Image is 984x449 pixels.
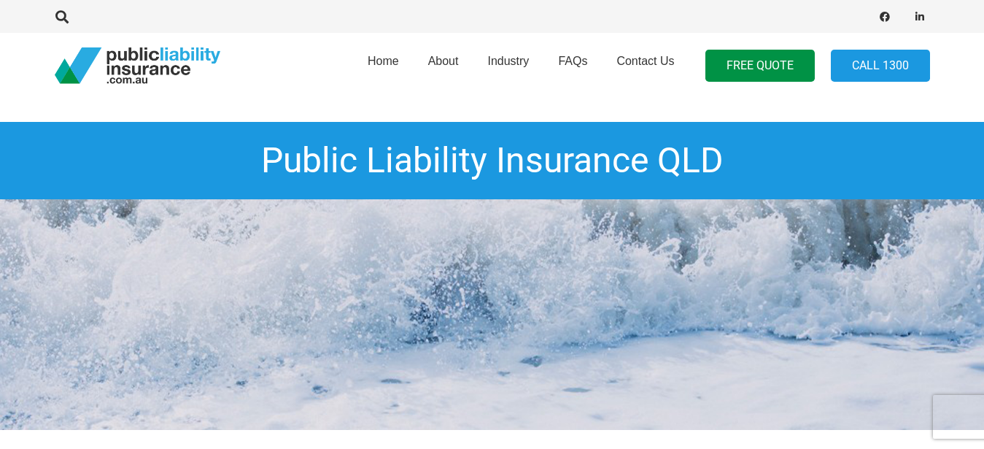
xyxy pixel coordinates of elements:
a: Call 1300 [831,50,930,82]
span: FAQs [558,55,587,67]
a: FREE QUOTE [705,50,815,82]
span: Industry [487,55,529,67]
a: LinkedIn [910,7,930,27]
a: FAQs [543,28,602,103]
span: Home [368,55,399,67]
a: Home [353,28,414,103]
a: pli_logotransparent [55,47,220,84]
a: About [414,28,473,103]
a: Facebook [875,7,895,27]
a: Search [48,10,77,23]
a: Industry [473,28,543,103]
span: Contact Us [616,55,674,67]
span: About [428,55,459,67]
a: Contact Us [602,28,689,103]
